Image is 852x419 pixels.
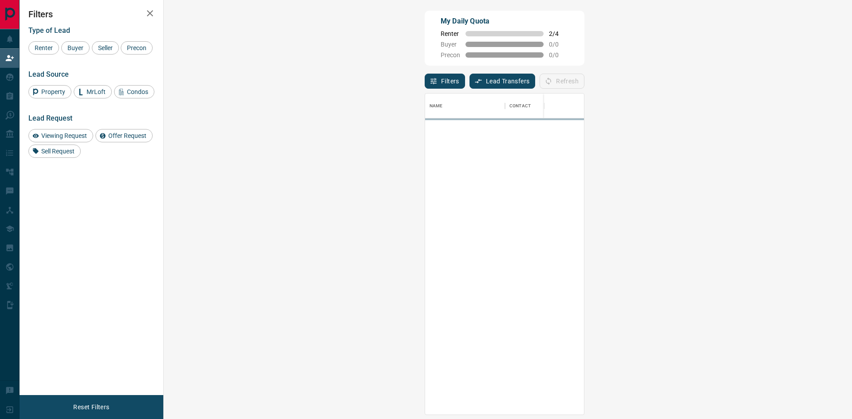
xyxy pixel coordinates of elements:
[28,70,69,78] span: Lead Source
[95,44,116,51] span: Seller
[28,41,59,55] div: Renter
[425,94,505,118] div: Name
[28,145,81,158] div: Sell Request
[64,44,87,51] span: Buyer
[38,132,90,139] span: Viewing Request
[32,44,56,51] span: Renter
[441,16,568,27] p: My Daily Quota
[28,85,71,98] div: Property
[28,9,154,20] h2: Filters
[61,41,90,55] div: Buyer
[67,399,115,415] button: Reset Filters
[549,41,568,48] span: 0 / 0
[469,74,536,89] button: Lead Transfers
[74,85,112,98] div: MrLoft
[105,132,150,139] span: Offer Request
[441,41,460,48] span: Buyer
[28,114,72,122] span: Lead Request
[95,129,153,142] div: Offer Request
[441,51,460,59] span: Precon
[92,41,119,55] div: Seller
[505,94,576,118] div: Contact
[28,26,70,35] span: Type of Lead
[28,129,93,142] div: Viewing Request
[549,51,568,59] span: 0 / 0
[441,30,460,37] span: Renter
[38,148,78,155] span: Sell Request
[509,94,531,118] div: Contact
[430,94,443,118] div: Name
[121,41,153,55] div: Precon
[549,30,568,37] span: 2 / 4
[425,74,465,89] button: Filters
[38,88,68,95] span: Property
[124,44,150,51] span: Precon
[114,85,154,98] div: Condos
[83,88,109,95] span: MrLoft
[124,88,151,95] span: Condos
